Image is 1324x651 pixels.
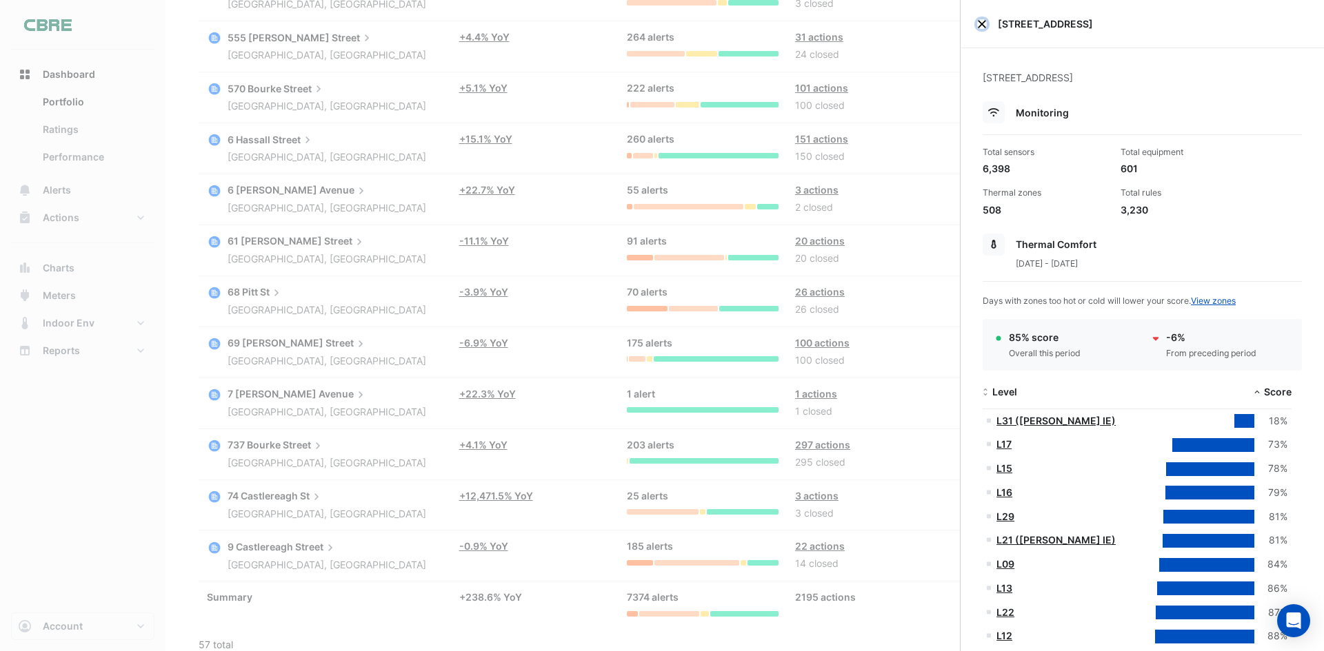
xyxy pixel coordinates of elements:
[996,630,1012,641] a: L12
[1166,330,1256,344] div: -6%
[1254,628,1287,644] div: 88%
[983,146,1110,158] div: Total sensors
[983,203,1110,217] div: 508
[1121,203,1247,217] div: 3,230
[1254,413,1287,429] div: 18%
[996,510,1014,522] a: L29
[1277,604,1310,637] div: Open Intercom Messenger
[996,534,1116,546] a: L21 ([PERSON_NAME] IE)
[1121,146,1247,158] div: Total equipment
[1254,557,1287,572] div: 84%
[996,462,1012,474] a: L15
[1254,605,1287,621] div: 87%
[1121,187,1247,199] div: Total rules
[983,296,1236,306] span: Days with zones too hot or cold will lower your score.
[1264,386,1292,397] span: Score
[983,70,1302,101] div: [STREET_ADDRESS]
[996,486,1012,498] a: L16
[1016,107,1069,118] span: Monitoring
[1254,437,1287,453] div: 73%
[1016,258,1078,269] span: [DATE] - [DATE]
[1254,485,1287,501] div: 79%
[1254,461,1287,477] div: 78%
[1254,581,1287,597] div: 86%
[1016,238,1096,250] span: Thermal Comfort
[996,582,1012,594] a: L13
[996,606,1014,618] a: L22
[1254,509,1287,525] div: 81%
[998,17,1307,31] span: [STREET_ADDRESS]
[996,438,1012,450] a: L17
[996,558,1014,570] a: L09
[1009,330,1081,344] div: 85% score
[977,19,987,29] button: Close
[1009,347,1081,360] div: Overall this period
[983,161,1110,176] div: 6,398
[1166,347,1256,360] div: From preceding period
[992,386,1017,397] span: Level
[1254,533,1287,548] div: 81%
[1121,161,1247,176] div: 601
[1191,296,1236,306] a: View zones
[983,187,1110,199] div: Thermal zones
[996,415,1116,426] a: L31 ([PERSON_NAME] IE)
